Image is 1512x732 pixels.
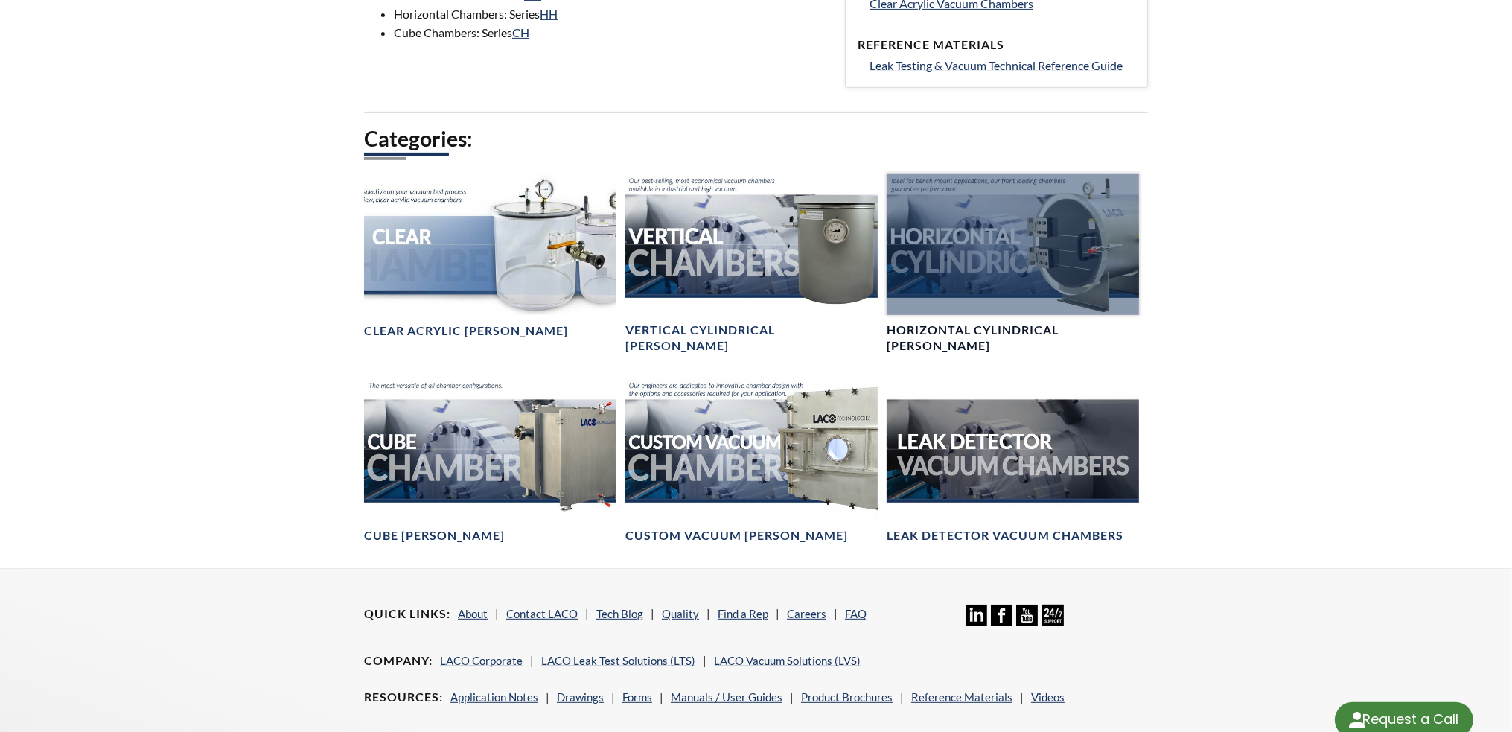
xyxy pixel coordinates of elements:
h4: Horizontal Cylindrical [PERSON_NAME] [887,322,1139,354]
h4: Quick Links [364,606,450,622]
img: round button [1345,708,1369,732]
a: Forms [622,690,652,704]
a: LACO Vacuum Solutions (LVS) [714,654,861,667]
h4: Custom Vacuum [PERSON_NAME] [625,528,848,544]
img: 24/7 Support Icon [1042,605,1064,626]
a: CH [512,25,529,39]
h4: Cube [PERSON_NAME] [364,528,505,544]
li: Cube Chambers: Series [394,23,827,42]
li: Horizontal Chambers: Series [394,4,827,24]
a: Drawings [557,690,604,704]
a: LACO Leak Test Solutions (LTS) [541,654,695,667]
a: Contact LACO [506,607,578,620]
h2: Categories: [364,125,1148,153]
a: Videos [1031,690,1065,704]
a: Cube Chambers headerCube [PERSON_NAME] [364,378,616,544]
h4: Reference Materials [858,37,1135,53]
a: Product Brochures [801,690,893,704]
a: Careers [787,607,826,620]
a: Leak Test Vacuum Chambers headerLeak Detector Vacuum Chambers [887,378,1139,544]
a: Vertical Vacuum Chambers headerVertical Cylindrical [PERSON_NAME] [625,174,878,354]
a: Reference Materials [911,690,1012,704]
a: FAQ [845,607,867,620]
a: Tech Blog [596,607,643,620]
span: Leak Testing & Vacuum Technical Reference Guide [870,58,1123,72]
a: Manuals / User Guides [671,690,782,704]
h4: Resources [364,690,443,705]
a: Application Notes [450,690,538,704]
h4: Clear Acrylic [PERSON_NAME] [364,323,568,339]
a: 24/7 Support [1042,615,1064,628]
a: About [458,607,488,620]
a: Horizontal Cylindrical headerHorizontal Cylindrical [PERSON_NAME] [887,174,1139,354]
a: Quality [662,607,699,620]
h4: Leak Detector Vacuum Chambers [887,528,1123,544]
a: HH [540,7,558,21]
a: Find a Rep [718,607,768,620]
a: LACO Corporate [440,654,523,667]
a: Clear Chambers headerClear Acrylic [PERSON_NAME] [364,174,616,340]
a: Custom Vacuum Chamber headerCustom Vacuum [PERSON_NAME] [625,378,878,544]
h4: Company [364,653,433,669]
h4: Vertical Cylindrical [PERSON_NAME] [625,322,878,354]
a: Leak Testing & Vacuum Technical Reference Guide [870,56,1135,75]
